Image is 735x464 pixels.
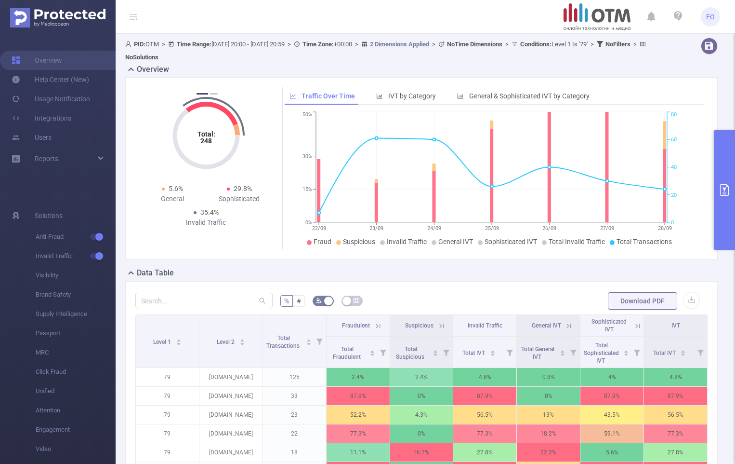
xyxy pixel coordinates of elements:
[302,112,312,118] tspan: 50%
[35,206,63,225] span: Solutions
[453,387,516,405] p: 87.9%
[266,335,301,349] span: Total Transactions
[263,368,326,386] p: 125
[438,238,473,246] span: General IVT
[671,192,677,198] tspan: 20
[199,387,262,405] p: [DOMAIN_NAME]
[485,225,499,232] tspan: 25/09
[369,352,375,355] i: icon: caret-down
[176,341,181,344] i: icon: caret-down
[169,185,183,192] span: 5.6%
[342,322,370,329] span: Fraudulent
[369,349,375,352] i: icon: caret-up
[36,285,116,304] span: Brand Safety
[206,194,273,204] div: Sophisticated
[485,238,537,246] span: Sophisticated IVT
[671,219,674,226] tspan: 0
[680,349,686,355] div: Sort
[644,387,707,405] p: 87.9%
[305,219,312,226] tspan: 0%
[36,420,116,439] span: Engagement
[125,41,648,61] span: OTM [DATE] 20:00 - [DATE] 20:59 +00:00
[36,227,116,246] span: Anti-Fraud
[447,41,502,48] b: No Time Dimensions
[197,93,208,95] button: 1
[239,338,245,343] div: Sort
[390,387,453,405] p: 0%
[313,315,326,368] i: Filter menu
[370,41,429,48] u: 2 Dimensions Applied
[591,318,627,333] span: Sophisticated IVT
[623,349,629,355] div: Sort
[200,208,219,216] span: 35.4%
[644,368,707,386] p: 4.8%
[125,54,158,61] b: No Solutions
[681,349,686,352] i: icon: caret-up
[503,337,516,368] i: Filter menu
[671,136,677,143] tspan: 60
[588,41,597,48] span: >
[658,225,672,232] tspan: 28/09
[125,41,134,47] i: icon: user
[453,424,516,443] p: 77.3%
[327,387,390,405] p: 87.9%
[439,337,453,368] i: Filter menu
[369,225,383,232] tspan: 23/09
[199,424,262,443] p: [DOMAIN_NAME]
[644,424,707,443] p: 77.3%
[327,406,390,424] p: 52.2%
[302,92,355,100] span: Traffic Over Time
[706,7,715,27] span: EO
[600,225,614,232] tspan: 27/09
[136,424,199,443] p: 79
[387,238,427,246] span: Invalid Traffic
[520,41,588,48] span: Level 1 Is '79'
[644,406,707,424] p: 56.5%
[469,92,590,100] span: General & Sophisticated IVT by Category
[35,149,58,168] a: Reports
[630,41,640,48] span: >
[234,185,252,192] span: 29.8%
[35,155,58,163] span: Reports
[517,368,580,386] p: 0.8%
[560,349,565,352] i: icon: caret-up
[136,368,199,386] p: 79
[176,338,181,341] i: icon: caret-up
[36,362,116,382] span: Click Fraud
[285,41,294,48] span: >
[137,64,169,75] h2: Overview
[453,443,516,462] p: 27.8%
[314,238,331,246] span: Fraud
[12,128,52,147] a: Users
[517,406,580,424] p: 13%
[580,368,643,386] p: 4%
[630,337,643,368] i: Filter menu
[12,89,90,109] a: Usage Notification
[239,341,245,344] i: icon: caret-down
[453,406,516,424] p: 56.5%
[172,218,239,228] div: Invalid Traffic
[136,406,199,424] p: 79
[671,112,677,118] tspan: 80
[580,406,643,424] p: 43.5%
[36,304,116,324] span: Supply Intelligence
[644,443,707,462] p: 27.8%
[12,70,89,89] a: Help Center (New)
[137,267,174,279] h2: Data Table
[302,153,312,160] tspan: 30%
[376,337,390,368] i: Filter menu
[490,349,495,352] i: icon: caret-up
[263,443,326,462] p: 18
[352,41,361,48] span: >
[263,424,326,443] p: 22
[263,406,326,424] p: 23
[433,349,438,355] div: Sort
[433,349,438,352] i: icon: caret-up
[405,322,433,329] span: Suspicious
[36,401,116,420] span: Attention
[306,341,311,344] i: icon: caret-down
[520,41,551,48] b: Conditions :
[199,406,262,424] p: [DOMAIN_NAME]
[36,266,116,285] span: Visibility
[200,137,212,145] tspan: 248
